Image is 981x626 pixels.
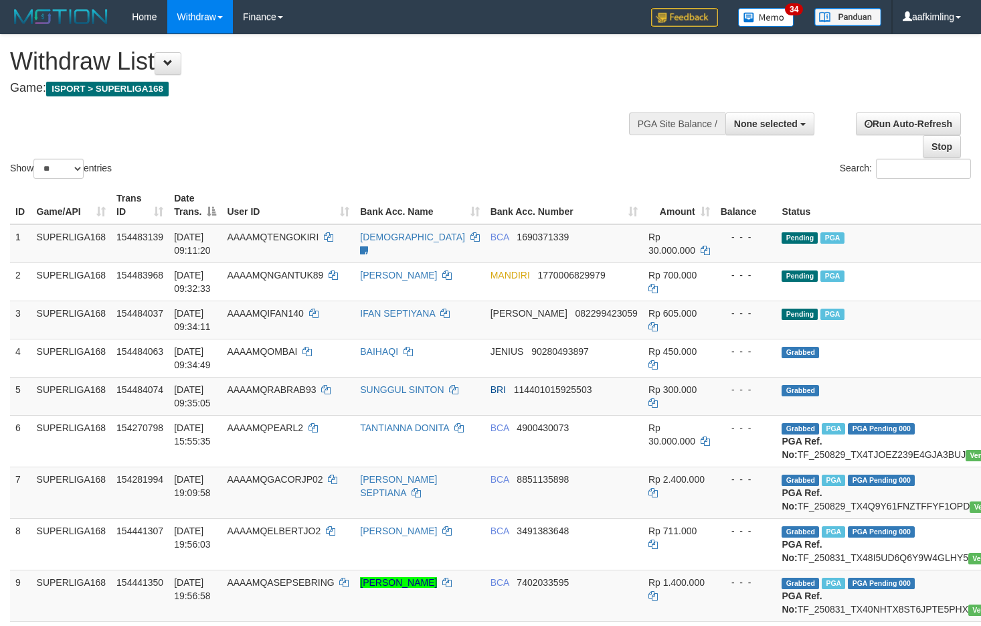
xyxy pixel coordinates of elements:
a: Stop [923,135,961,158]
span: [DATE] 19:09:58 [174,474,211,498]
th: User ID: activate to sort column ascending [221,186,355,224]
span: 154441350 [116,577,163,588]
div: - - - [721,383,772,396]
span: PGA Pending [848,526,915,538]
span: [PERSON_NAME] [490,308,567,319]
span: BCA [490,474,509,485]
b: PGA Ref. No: [782,591,822,615]
a: BAIHAQI [360,346,398,357]
span: Rp 450.000 [648,346,697,357]
span: BCA [490,422,509,433]
td: SUPERLIGA168 [31,570,112,621]
td: SUPERLIGA168 [31,262,112,301]
div: - - - [721,524,772,538]
span: Copy 90280493897 to clipboard [531,346,589,357]
span: Copy 1770006829979 to clipboard [537,270,605,281]
span: Copy 114401015925503 to clipboard [514,384,592,395]
span: [DATE] 19:56:58 [174,577,211,601]
b: PGA Ref. No: [782,539,822,563]
th: Bank Acc. Name: activate to sort column ascending [355,186,484,224]
img: Feedback.jpg [651,8,718,27]
input: Search: [876,159,971,179]
span: MANDIRI [490,270,530,281]
span: Pending [782,270,818,282]
div: - - - [721,576,772,589]
span: AAAAMQTENGOKIRI [227,232,319,242]
td: 8 [10,518,31,570]
span: BCA [490,232,509,242]
span: BCA [490,526,509,536]
span: Rp 300.000 [648,384,697,395]
span: Grabbed [782,347,819,358]
div: - - - [721,230,772,244]
b: PGA Ref. No: [782,487,822,512]
th: Amount: activate to sort column ascending [643,186,715,224]
img: MOTION_logo.png [10,7,112,27]
span: 154483139 [116,232,163,242]
span: 154484074 [116,384,163,395]
span: [DATE] 09:11:20 [174,232,211,256]
td: SUPERLIGA168 [31,467,112,518]
td: SUPERLIGA168 [31,224,112,263]
span: Grabbed [782,475,819,486]
td: 1 [10,224,31,263]
span: 154270798 [116,422,163,433]
th: Trans ID: activate to sort column ascending [111,186,169,224]
span: Rp 2.400.000 [648,474,705,485]
span: Copy 3491383648 to clipboard [517,526,569,536]
th: ID [10,186,31,224]
span: Grabbed [782,423,819,435]
span: PGA Pending [848,423,915,435]
span: 34 [785,3,803,15]
span: 154484037 [116,308,163,319]
td: 6 [10,415,31,467]
div: - - - [721,307,772,320]
span: Marked by aafseijuro [820,232,844,244]
span: Copy 8851135898 to clipboard [517,474,569,485]
span: AAAAMQNGANTUK89 [227,270,323,281]
td: 9 [10,570,31,621]
span: AAAAMQPEARL2 [227,422,303,433]
td: SUPERLIGA168 [31,339,112,377]
div: - - - [721,473,772,486]
select: Showentries [33,159,84,179]
span: AAAAMQRABRAB93 [227,384,316,395]
a: TANTIANNA DONITA [360,422,449,433]
span: None selected [734,119,798,129]
img: panduan.png [814,8,881,26]
span: Rp 700.000 [648,270,697,281]
td: 2 [10,262,31,301]
a: SUNGGUL SINTON [360,384,444,395]
label: Search: [840,159,971,179]
span: [DATE] 09:34:49 [174,346,211,370]
b: PGA Ref. No: [782,436,822,460]
div: PGA Site Balance / [629,112,725,135]
span: BCA [490,577,509,588]
td: SUPERLIGA168 [31,415,112,467]
span: [DATE] 19:56:03 [174,526,211,550]
th: Game/API: activate to sort column ascending [31,186,112,224]
th: Bank Acc. Number: activate to sort column ascending [485,186,643,224]
span: [DATE] 15:55:35 [174,422,211,447]
span: AAAAMQGACORJP02 [227,474,323,485]
span: Copy 4900430073 to clipboard [517,422,569,433]
span: 154441307 [116,526,163,536]
a: [PERSON_NAME] [360,577,437,588]
a: [PERSON_NAME] [360,270,437,281]
img: Button%20Memo.svg [738,8,794,27]
span: Marked by aafsoycanthlai [822,526,845,538]
span: AAAAMQASEPSEBRING [227,577,334,588]
div: - - - [721,268,772,282]
td: 4 [10,339,31,377]
th: Balance [715,186,777,224]
span: 154281994 [116,474,163,485]
span: [DATE] 09:32:33 [174,270,211,294]
span: 154484063 [116,346,163,357]
div: - - - [721,345,772,358]
span: Marked by aafsoycanthlai [822,578,845,589]
label: Show entries [10,159,112,179]
button: None selected [725,112,814,135]
span: AAAAMQELBERTJO2 [227,526,321,536]
a: [PERSON_NAME] SEPTIANA [360,474,437,498]
td: 7 [10,467,31,518]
